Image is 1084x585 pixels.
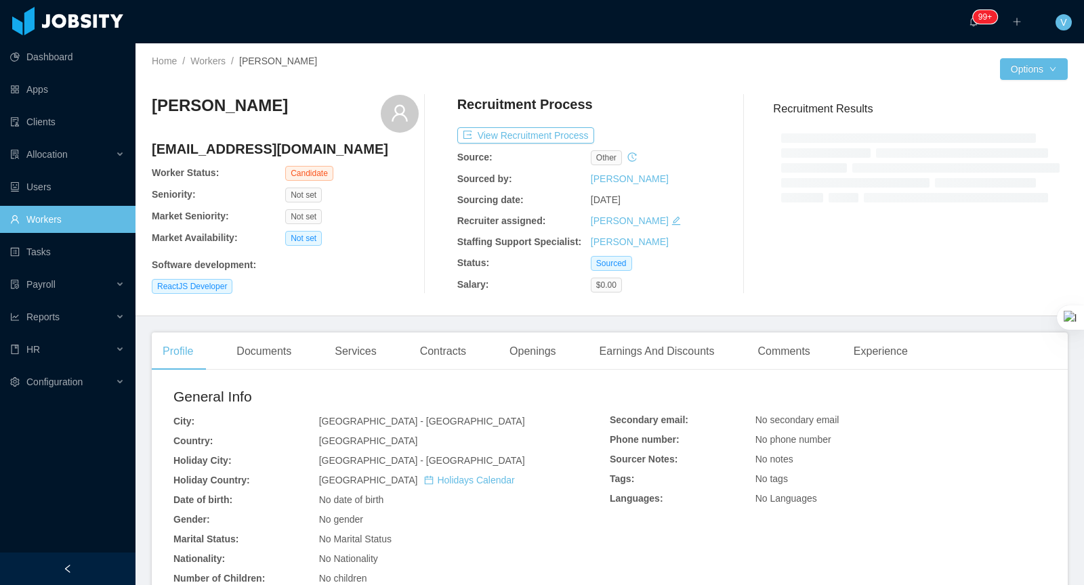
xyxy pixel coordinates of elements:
a: Home [152,56,177,66]
a: icon: userWorkers [10,206,125,233]
span: Candidate [285,166,333,181]
i: icon: book [10,345,20,354]
i: icon: plus [1012,17,1022,26]
button: Optionsicon: down [1000,58,1068,80]
a: Workers [190,56,226,66]
b: Holiday Country: [173,475,250,485]
div: Experience [843,332,919,370]
span: Not set [285,209,322,224]
b: Phone number: [610,434,680,445]
span: No Languages [755,493,817,504]
div: Openings [499,332,567,370]
span: Reports [26,311,60,322]
span: $0.00 [591,278,622,292]
b: Sourcer Notes: [610,454,677,464]
a: icon: appstoreApps [10,76,125,103]
span: Not set [285,231,322,246]
span: other [591,150,622,165]
b: Worker Status: [152,167,219,178]
b: Country: [173,435,213,446]
div: Profile [152,332,204,370]
span: Configuration [26,376,83,387]
i: icon: user [390,104,409,123]
div: Comments [747,332,820,370]
i: icon: solution [10,150,20,159]
sup: 910 [973,10,997,24]
b: Languages: [610,493,663,504]
span: No secondary email [755,414,839,425]
h2: General Info [173,386,610,408]
b: City: [173,416,194,427]
span: HR [26,344,40,355]
b: Holiday City: [173,455,232,466]
span: [GEOGRAPHIC_DATA] [319,435,418,446]
span: No gender [319,514,363,525]
b: Market Availability: [152,232,238,243]
a: icon: profileTasks [10,238,125,265]
span: [GEOGRAPHIC_DATA] [319,475,515,485]
span: No phone number [755,434,831,445]
div: Earnings And Discounts [589,332,726,370]
a: icon: auditClients [10,108,125,135]
span: Allocation [26,149,68,160]
b: Gender: [173,514,210,525]
h3: [PERSON_NAME] [152,95,288,116]
i: icon: file-protect [10,280,20,289]
div: No tags [755,472,1046,486]
b: Tags: [610,473,634,484]
b: Secondary email: [610,414,688,425]
span: Payroll [26,279,56,290]
span: No notes [755,454,793,464]
b: Nationality: [173,553,225,564]
b: Staffing Support Specialist: [457,236,582,247]
b: Software development : [152,259,256,270]
h4: [EMAIL_ADDRESS][DOMAIN_NAME] [152,139,419,158]
b: Marital Status: [173,534,238,544]
span: [GEOGRAPHIC_DATA] - [GEOGRAPHIC_DATA] [319,455,525,466]
a: icon: exportView Recruitment Process [457,130,594,141]
a: [PERSON_NAME] [591,236,669,247]
i: icon: bell [969,17,978,26]
i: icon: edit [671,216,681,225]
div: Contracts [409,332,477,370]
span: No children [319,573,367,584]
b: Date of birth: [173,494,232,505]
b: Seniority: [152,189,196,200]
span: [PERSON_NAME] [239,56,317,66]
button: icon: exportView Recruitment Process [457,127,594,144]
span: No Nationality [319,553,378,564]
b: Status: [457,257,489,268]
div: Documents [226,332,302,370]
span: No date of birth [319,494,384,505]
span: Not set [285,188,322,202]
b: Source: [457,152,493,162]
div: Services [324,332,387,370]
h3: Recruitment Results [773,100,1068,117]
span: / [231,56,234,66]
b: Recruiter assigned: [457,215,546,226]
span: Sourced [591,256,632,271]
b: Market Seniority: [152,211,229,221]
a: [PERSON_NAME] [591,215,669,226]
span: / [182,56,185,66]
a: icon: pie-chartDashboard [10,43,125,70]
a: [PERSON_NAME] [591,173,669,184]
h4: Recruitment Process [457,95,593,114]
b: Number of Children: [173,573,265,584]
span: No Marital Status [319,534,392,544]
b: Salary: [457,279,489,290]
i: icon: line-chart [10,312,20,322]
a: icon: calendarHolidays Calendar [424,475,514,485]
span: ReactJS Developer [152,279,232,294]
b: Sourced by: [457,173,512,184]
a: icon: robotUsers [10,173,125,200]
i: icon: setting [10,377,20,387]
i: icon: calendar [424,475,434,485]
b: Sourcing date: [457,194,524,205]
span: V [1060,14,1066,30]
span: [DATE] [591,194,621,205]
span: [GEOGRAPHIC_DATA] - [GEOGRAPHIC_DATA] [319,416,525,427]
i: icon: history [627,152,637,162]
